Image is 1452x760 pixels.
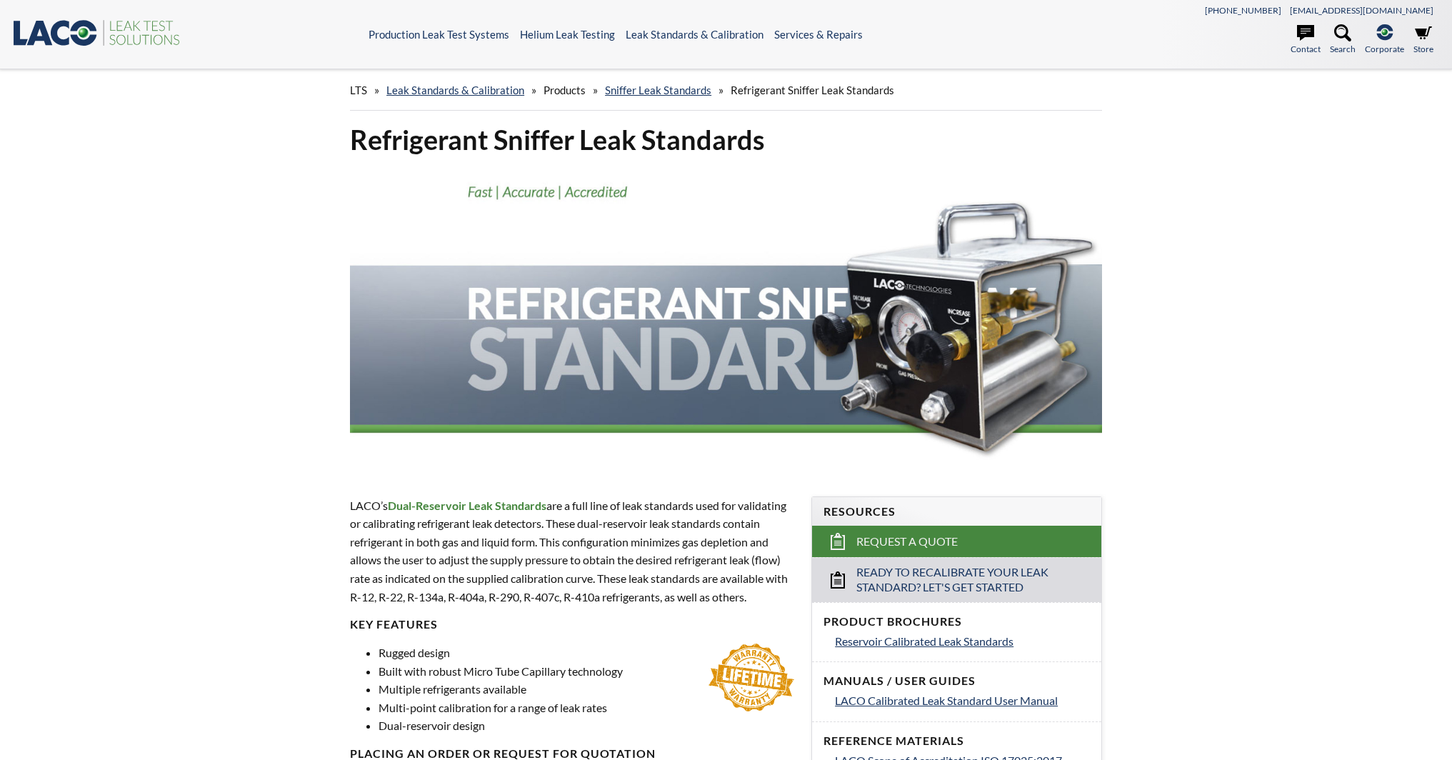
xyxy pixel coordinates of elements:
span: Refrigerant Sniffer Leak Standards [731,84,894,96]
a: Leak Standards & Calibration [386,84,524,96]
div: » » » » [350,70,1102,111]
h4: Manuals / User Guides [823,674,1090,689]
li: Built with robust Micro Tube Capillary technology [379,662,794,681]
span: Products [544,84,586,96]
a: LACO Calibrated Leak Standard User Manual [835,691,1090,710]
li: Multi-point calibration for a range of leak rates [379,699,794,717]
h1: Refrigerant Sniffer Leak Standards [350,122,1102,157]
li: Multiple refrigerants available [379,680,794,699]
h4: Product Brochures [823,614,1090,629]
span: Reservoir Calibrated Leak Standards [835,634,1013,648]
a: Search [1330,24,1356,56]
li: Rugged design [379,644,794,662]
a: Services & Repairs [774,28,863,41]
a: Contact [1291,24,1321,56]
a: Reservoir Calibrated Leak Standards [835,632,1090,651]
span: Request a Quote [856,534,958,549]
strong: Dual-Reservoir Leak Standards [388,499,546,512]
span: Ready to Recalibrate Your Leak Standard? Let's Get Started [856,565,1060,595]
span: LTS [350,84,367,96]
h4: Resources [823,504,1090,519]
a: Ready to Recalibrate Your Leak Standard? Let's Get Started [812,557,1101,602]
a: Production Leak Test Systems [369,28,509,41]
a: Sniffer Leak Standards [605,84,711,96]
a: Leak Standards & Calibration [626,28,763,41]
a: [PHONE_NUMBER] [1205,5,1281,16]
a: [EMAIL_ADDRESS][DOMAIN_NAME] [1290,5,1433,16]
a: Store [1413,24,1433,56]
p: LACO’s are a full line of leak standards used for validating or calibrating refrigerant leak dete... [350,496,794,606]
h4: key FEATURES [350,617,794,632]
span: Corporate [1365,42,1404,56]
img: Lifetime-Warranty.png [709,644,794,711]
a: Helium Leak Testing [520,28,615,41]
span: LACO Calibrated Leak Standard User Manual [835,694,1058,707]
a: Request a Quote [812,526,1101,557]
img: Refrigerant Sniffer Standard header [350,169,1102,469]
li: Dual-reservoir design [379,716,794,735]
h4: Reference Materials [823,734,1090,749]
